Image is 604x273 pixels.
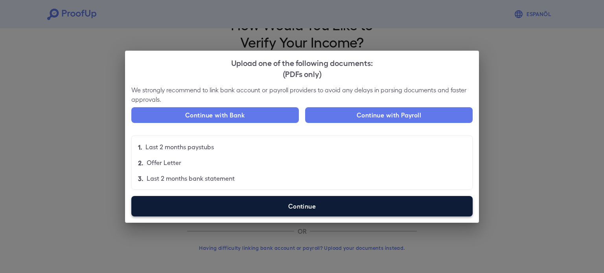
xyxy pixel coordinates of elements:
[145,142,214,152] p: Last 2 months paystubs
[138,158,144,167] p: 2.
[131,68,473,79] div: (PDFs only)
[125,51,479,85] h2: Upload one of the following documents:
[147,174,235,183] p: Last 2 months bank statement
[305,107,473,123] button: Continue with Payroll
[131,85,473,104] p: We strongly recommend to link bank account or payroll providers to avoid any delays in parsing do...
[138,174,144,183] p: 3.
[138,142,142,152] p: 1.
[147,158,181,167] p: Offer Letter
[131,196,473,216] label: Continue
[131,107,299,123] button: Continue with Bank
